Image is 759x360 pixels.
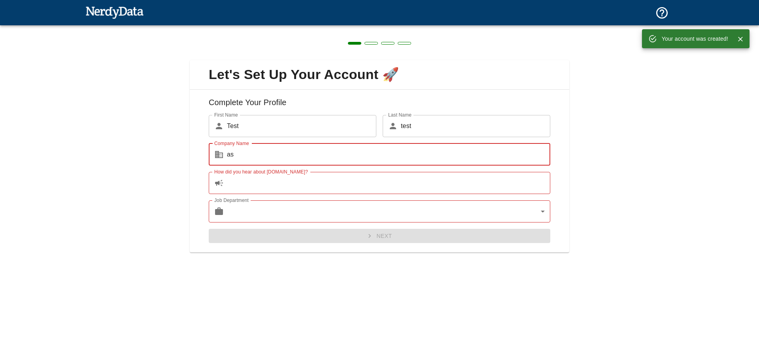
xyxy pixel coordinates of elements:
[85,4,143,20] img: NerdyData.com
[214,168,308,175] label: How did you hear about [DOMAIN_NAME]?
[214,197,249,204] label: Job Department
[196,96,563,115] h6: Complete Your Profile
[388,111,412,118] label: Last Name
[196,66,563,83] span: Let's Set Up Your Account 🚀
[214,111,238,118] label: First Name
[214,140,249,147] label: Company Name
[650,1,674,25] button: Support and Documentation
[734,33,746,45] button: Close
[662,32,728,46] div: Your account was created!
